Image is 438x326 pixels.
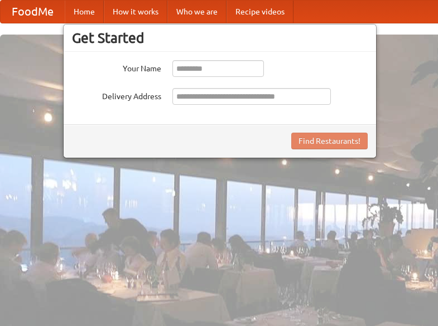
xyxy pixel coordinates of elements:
[104,1,167,23] a: How it works
[72,88,161,102] label: Delivery Address
[1,1,65,23] a: FoodMe
[227,1,293,23] a: Recipe videos
[72,30,368,46] h3: Get Started
[291,133,368,149] button: Find Restaurants!
[72,60,161,74] label: Your Name
[65,1,104,23] a: Home
[167,1,227,23] a: Who we are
